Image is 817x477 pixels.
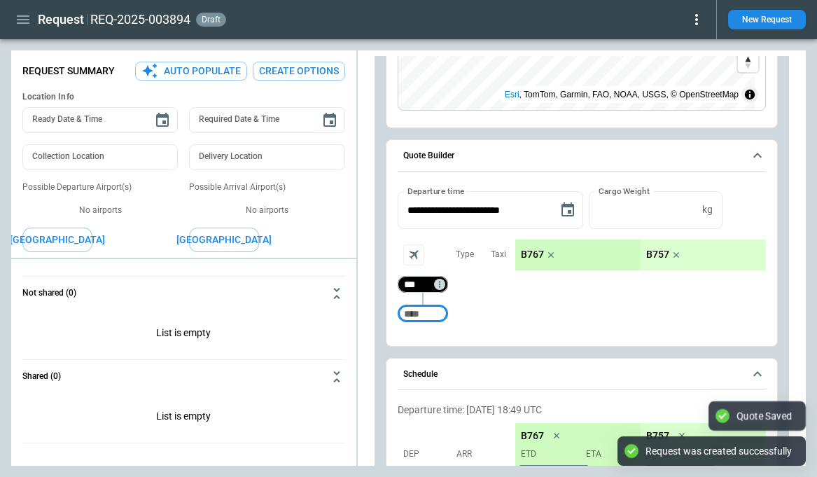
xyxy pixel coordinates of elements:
summary: Toggle attribution [741,86,758,103]
div: Too short [398,305,448,322]
button: Quote Builder [398,140,766,172]
button: New Request [728,10,806,29]
h6: Quote Builder [403,151,454,160]
span: draft [199,15,223,25]
button: Choose date [148,106,176,134]
h2: REQ-2025-003894 [90,11,190,28]
p: B767 [521,430,544,442]
p: No airports [22,205,178,216]
p: Type [456,249,474,261]
p: Possible Departure Airport(s) [22,181,178,193]
button: Choose date, selected date is Sep 22, 2025 [554,196,582,224]
button: [GEOGRAPHIC_DATA] [189,228,259,252]
button: [GEOGRAPHIC_DATA] [22,228,92,252]
p: Taxi [491,249,506,261]
h6: Schedule [403,370,438,379]
div: Too short [398,276,448,293]
button: Schedule [398,359,766,391]
button: Auto Populate [135,62,247,81]
p: List is empty [22,310,345,359]
div: Not shared (0) [22,310,345,359]
div: Not shared (0) [22,394,345,443]
div: scrollable content [515,240,766,270]
div: Quote Saved [736,410,792,422]
h1: Request [38,11,84,28]
a: Esri [505,90,519,99]
div: Request was created successfully [645,445,792,457]
p: kg [702,204,713,216]
div: , TomTom, Garmin, FAO, NOAA, USGS, © OpenStreetMap [505,88,739,102]
p: Departure time: [DATE] 18:49 UTC [398,404,766,416]
p: ETA [580,448,635,460]
span: Aircraft selection [403,244,424,265]
p: B757 [646,430,669,442]
h6: Shared (0) [22,372,61,381]
p: List is empty [22,394,345,443]
p: Dep [403,448,452,460]
p: Request Summary [22,65,115,77]
button: Create Options [253,62,345,81]
p: B757 [646,249,669,261]
p: ETD [521,448,575,460]
p: Arr [456,448,505,460]
p: B767 [521,249,544,261]
button: Reset bearing to north [738,52,758,72]
label: Cargo Weight [599,185,650,197]
div: Quote Builder [398,191,766,329]
label: Departure time [407,185,465,197]
h6: Location Info [22,92,345,102]
button: Shared (0) [22,360,345,394]
button: Not shared (0) [22,277,345,310]
button: Choose date [316,106,344,134]
p: Possible Arrival Airport(s) [189,181,344,193]
p: No airports [189,205,344,216]
h6: Not shared (0) [22,289,76,298]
